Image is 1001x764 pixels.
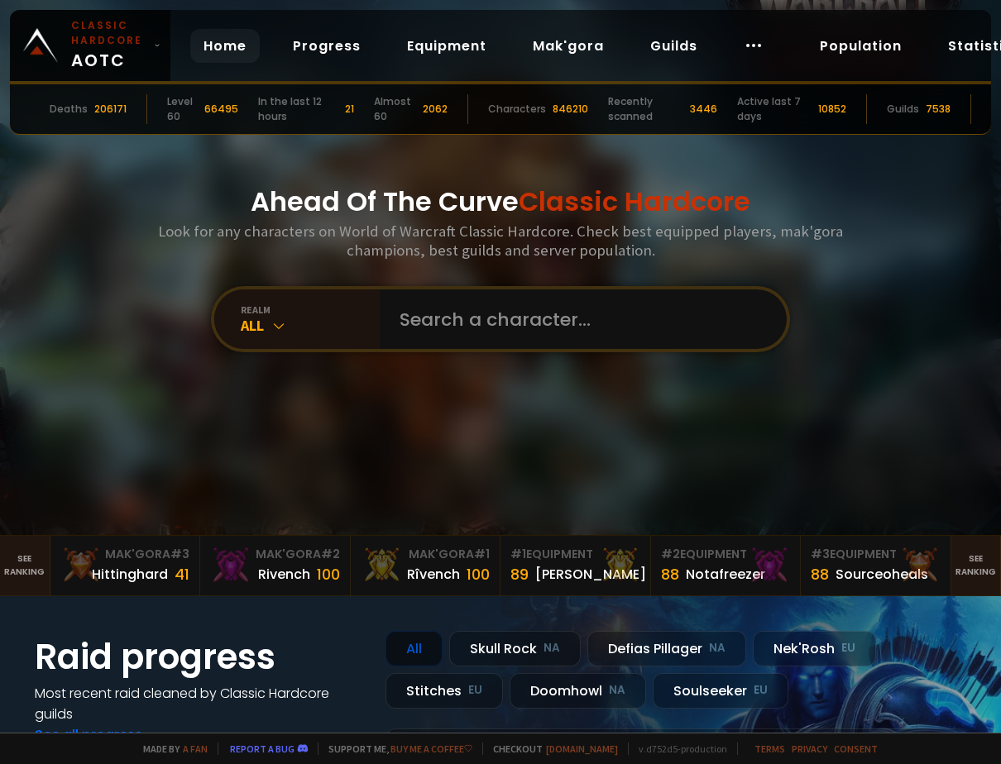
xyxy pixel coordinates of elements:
small: EU [754,682,768,699]
div: 88 [811,563,829,585]
span: # 2 [321,546,340,562]
a: Buy me a coffee [390,743,472,755]
div: 41 [175,563,189,585]
h1: Ahead Of The Curve [251,182,750,222]
div: Doomhowl [510,673,646,709]
div: All [241,316,380,335]
a: a fan [183,743,208,755]
a: Report a bug [230,743,295,755]
div: Notafreezer [686,564,765,585]
h3: Look for any characters on World of Warcraft Classic Hardcore. Check best equipped players, mak'g... [151,222,850,260]
div: Defias Pillager [587,631,746,666]
div: Guilds [887,102,919,117]
div: 206171 [94,102,127,117]
small: EU [841,640,855,657]
a: Terms [754,743,785,755]
div: All [386,631,443,666]
div: 100 [317,563,340,585]
div: Characters [488,102,546,117]
a: [DOMAIN_NAME] [546,743,618,755]
a: Progress [280,29,374,63]
div: Sourceoheals [836,564,928,585]
div: Equipment [510,546,640,563]
div: In the last 12 hours [258,94,339,124]
div: Active last 7 days [737,94,812,124]
div: Nek'Rosh [753,631,876,666]
a: Mak'Gora#2Rivench100 [200,536,351,595]
div: Equipment [811,546,941,563]
div: 88 [661,563,679,585]
div: Rîvench [407,564,460,585]
div: Mak'Gora [60,546,190,563]
h1: Raid progress [35,631,366,683]
span: AOTC [71,18,147,73]
div: 89 [510,563,529,585]
div: 7538 [926,102,951,117]
div: Hittinghard [92,564,168,585]
a: See all progress [35,725,142,744]
a: Consent [834,743,878,755]
span: Classic Hardcore [519,183,750,220]
div: Mak'Gora [210,546,340,563]
div: realm [241,303,380,316]
small: Classic Hardcore [71,18,147,48]
div: 66495 [204,102,238,117]
span: # 3 [811,546,830,562]
a: Home [190,29,260,63]
div: Soulseeker [653,673,788,709]
a: Equipment [394,29,500,63]
a: #3Equipment88Sourceoheals [801,536,951,595]
span: # 1 [510,546,526,562]
a: Mak'Gora#1Rîvench100 [351,536,501,595]
span: # 2 [661,546,680,562]
small: EU [468,682,482,699]
small: NA [709,640,726,657]
div: Stitches [386,673,503,709]
span: v. d752d5 - production [628,743,727,755]
a: #1Equipment89[PERSON_NAME] [500,536,651,595]
h4: Most recent raid cleaned by Classic Hardcore guilds [35,683,366,724]
a: Classic HardcoreAOTC [10,10,170,81]
span: Checkout [482,743,618,755]
a: Mak'gora [520,29,617,63]
div: 846210 [553,102,588,117]
div: Skull Rock [449,631,581,666]
small: NA [609,682,625,699]
div: 10852 [818,102,846,117]
div: Deaths [50,102,88,117]
a: #2Equipment88Notafreezer [651,536,802,595]
input: Search a character... [390,289,767,349]
div: 21 [345,102,354,117]
div: Rivench [258,564,310,585]
div: 3446 [690,102,717,117]
div: 2062 [423,102,448,117]
a: Population [807,29,915,63]
div: 100 [467,563,490,585]
div: Mak'Gora [361,546,491,563]
div: Level 60 [167,94,198,124]
div: Almost 60 [374,94,416,124]
div: Equipment [661,546,791,563]
span: Support me, [318,743,472,755]
span: # 3 [170,546,189,562]
span: Made by [133,743,208,755]
small: NA [544,640,560,657]
div: Recently scanned [608,94,683,124]
a: Mak'Gora#3Hittinghard41 [50,536,201,595]
div: [PERSON_NAME] [535,564,646,585]
span: # 1 [474,546,490,562]
a: Privacy [792,743,827,755]
a: Guilds [637,29,711,63]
